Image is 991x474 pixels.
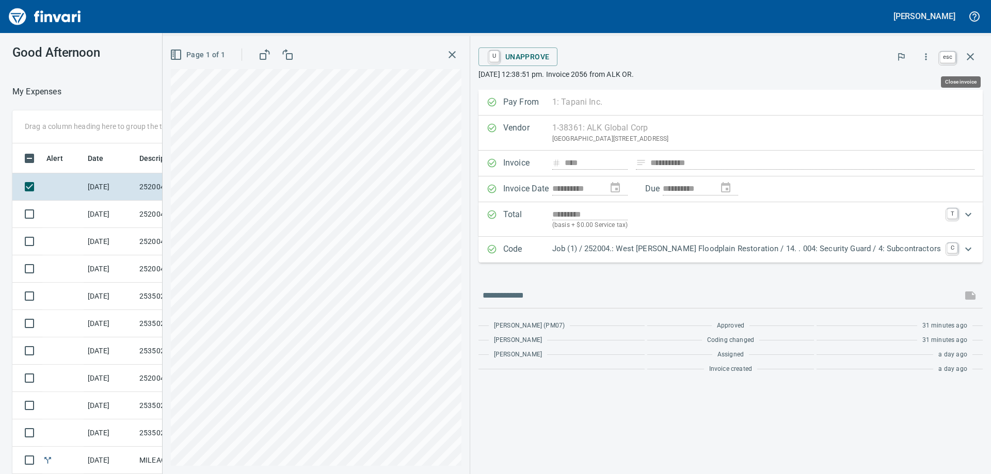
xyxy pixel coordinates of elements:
td: [DATE] [84,392,135,419]
button: [PERSON_NAME] [891,8,958,24]
td: 253502 [135,419,228,447]
span: Coding changed [707,335,754,346]
span: Approved [717,321,744,331]
span: a day ago [938,350,967,360]
a: U [489,51,499,62]
p: (basis + $0.00 Service tax) [552,220,941,231]
td: 252004.8249 [135,255,228,283]
td: [DATE] [84,201,135,228]
img: Finvari [6,4,84,29]
td: [DATE] [84,310,135,337]
span: Alert [46,152,76,165]
div: Expand [478,202,983,237]
button: Flag [890,45,913,68]
p: Job (1) / 252004.: West [PERSON_NAME] Floodplain Restoration / 14. . 004: Security Guard / 4: Sub... [552,243,941,255]
div: Expand [478,237,983,263]
span: [PERSON_NAME] [494,350,542,360]
span: Date [88,152,117,165]
span: Split transaction [42,456,53,463]
span: [PERSON_NAME] [494,335,542,346]
td: [DATE] [84,255,135,283]
span: Unapprove [487,48,550,66]
span: a day ago [938,364,967,374]
h5: [PERSON_NAME] [893,11,955,22]
span: 31 minutes ago [922,321,967,331]
a: esc [940,52,955,63]
h3: Good Afternoon [12,45,232,60]
td: [DATE] [84,228,135,255]
p: My Expenses [12,86,61,98]
span: Invoice created [709,364,753,374]
td: 253502 [135,392,228,419]
td: 253502 [135,337,228,365]
span: Assigned [717,350,744,360]
td: [DATE] [84,173,135,201]
td: 253502 [135,283,228,310]
a: C [947,243,957,253]
span: Alert [46,152,63,165]
td: 252004.1001 [135,173,228,201]
td: [DATE] [84,283,135,310]
td: 253502 [135,310,228,337]
td: 252004.4002 [135,228,228,255]
p: [DATE] 12:38:51 pm. Invoice 2056 from ALK OR. [478,69,983,79]
span: Date [88,152,104,165]
a: T [947,208,957,219]
td: [DATE] [84,365,135,392]
td: MILEAGE REIMB [135,447,228,474]
td: [DATE] [84,419,135,447]
button: UUnapprove [478,47,558,66]
span: Description [139,152,178,165]
span: Description [139,152,191,165]
p: Code [503,243,552,256]
td: [DATE] [84,447,135,474]
td: [DATE] [84,337,135,365]
button: Page 1 of 1 [168,45,229,64]
span: [PERSON_NAME] (PM07) [494,321,565,331]
td: 252004.4003 [135,201,228,228]
p: Drag a column heading here to group the table [25,121,176,132]
span: Page 1 of 1 [172,48,225,61]
span: 31 minutes ago [922,335,967,346]
nav: breadcrumb [12,86,61,98]
p: Total [503,208,552,231]
span: This records your message into the invoice and notifies anyone mentioned [958,283,983,308]
td: 252004.1001 [135,365,228,392]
